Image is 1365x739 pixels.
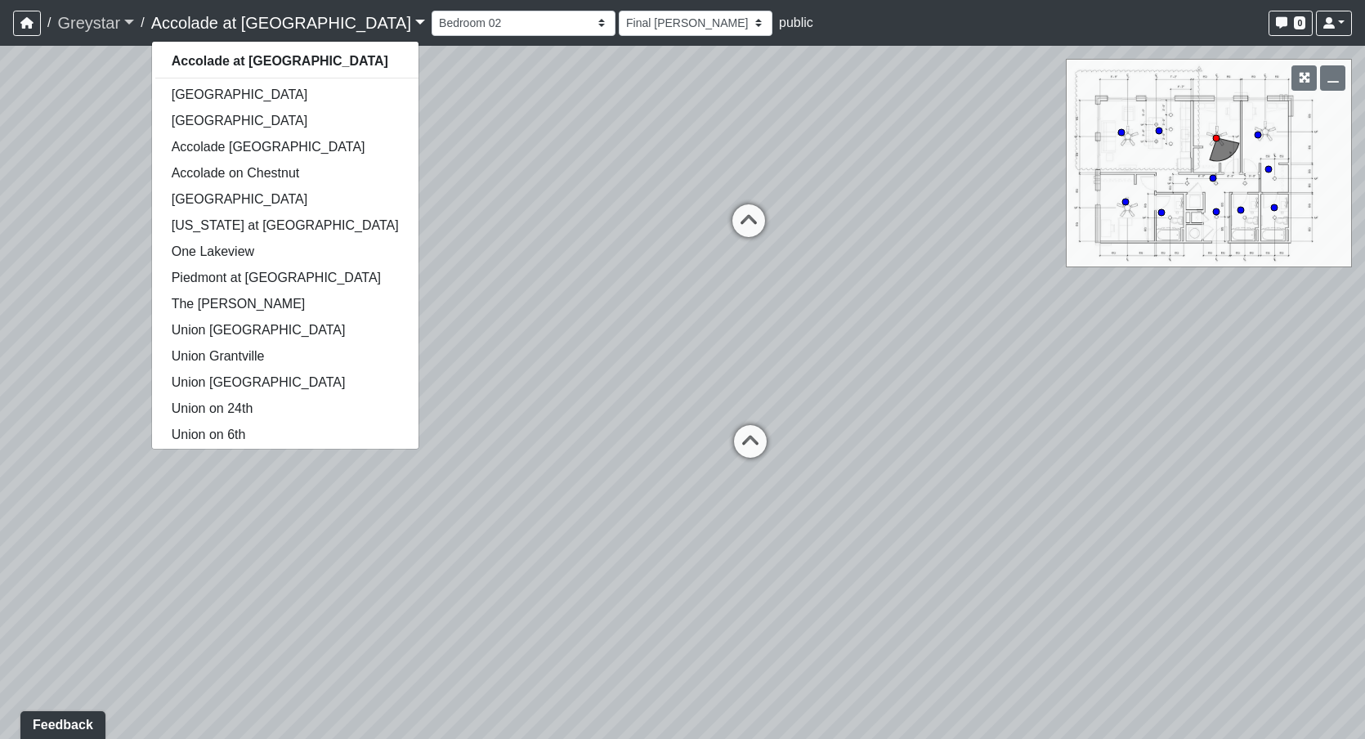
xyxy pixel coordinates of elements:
a: Accolade on Chestnut [152,160,418,186]
a: [GEOGRAPHIC_DATA] [152,186,418,213]
a: Union on 24th [152,396,418,422]
span: 0 [1294,16,1305,29]
a: [GEOGRAPHIC_DATA] [152,82,418,108]
a: One Lakeview [152,239,418,265]
a: Union [GEOGRAPHIC_DATA] [152,317,418,343]
a: Accolade [GEOGRAPHIC_DATA] [152,134,418,160]
a: Piedmont at [GEOGRAPHIC_DATA] [152,265,418,291]
span: public [779,16,813,29]
span: / [41,7,57,39]
div: Accolade at [GEOGRAPHIC_DATA] [151,41,419,450]
button: 0 [1269,11,1313,36]
a: Accolade at [GEOGRAPHIC_DATA] [152,48,418,74]
a: [US_STATE] at [GEOGRAPHIC_DATA] [152,213,418,239]
a: Union Grantville [152,343,418,369]
strong: Accolade at [GEOGRAPHIC_DATA] [172,54,388,68]
a: Greystar [57,7,134,39]
a: [GEOGRAPHIC_DATA] [152,108,418,134]
a: Union on 6th [152,422,418,448]
a: Union on Broadway [152,448,418,474]
iframe: Ybug feedback widget [12,706,109,739]
span: / [134,7,150,39]
a: Accolade at [GEOGRAPHIC_DATA] [151,7,425,39]
a: Union [GEOGRAPHIC_DATA] [152,369,418,396]
a: The [PERSON_NAME] [152,291,418,317]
